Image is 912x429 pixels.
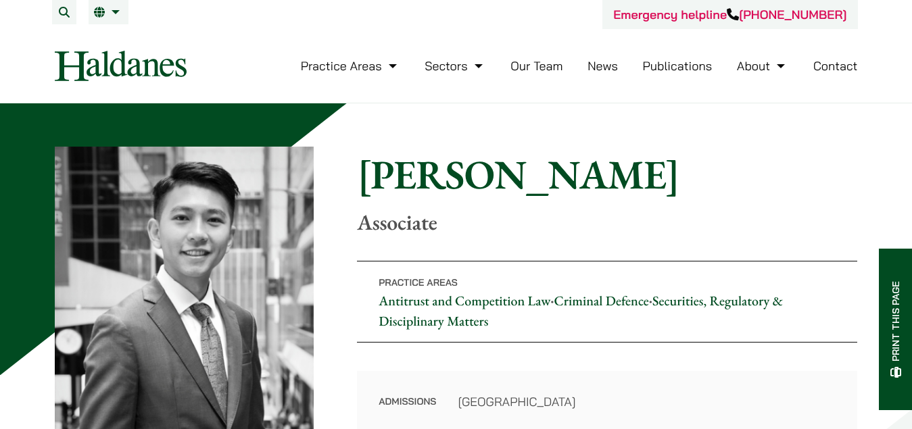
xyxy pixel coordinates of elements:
[554,292,649,309] a: Criminal Defence
[643,58,713,74] a: Publications
[613,7,846,22] a: Emergency helpline[PHONE_NUMBER]
[379,292,783,330] a: Securities, Regulatory & Disciplinary Matters
[301,58,400,74] a: Practice Areas
[357,209,857,235] p: Associate
[357,261,857,343] p: • •
[737,58,788,74] a: About
[94,7,123,18] a: EN
[55,51,187,81] img: Logo of Haldanes
[587,58,618,74] a: News
[357,150,857,199] h1: [PERSON_NAME]
[379,276,458,288] span: Practice Areas
[510,58,562,74] a: Our Team
[425,58,485,74] a: Sectors
[379,292,550,309] a: Antitrust and Competition Law
[458,393,836,411] dd: [GEOGRAPHIC_DATA]
[813,58,858,74] a: Contact
[379,393,436,429] dt: Admissions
